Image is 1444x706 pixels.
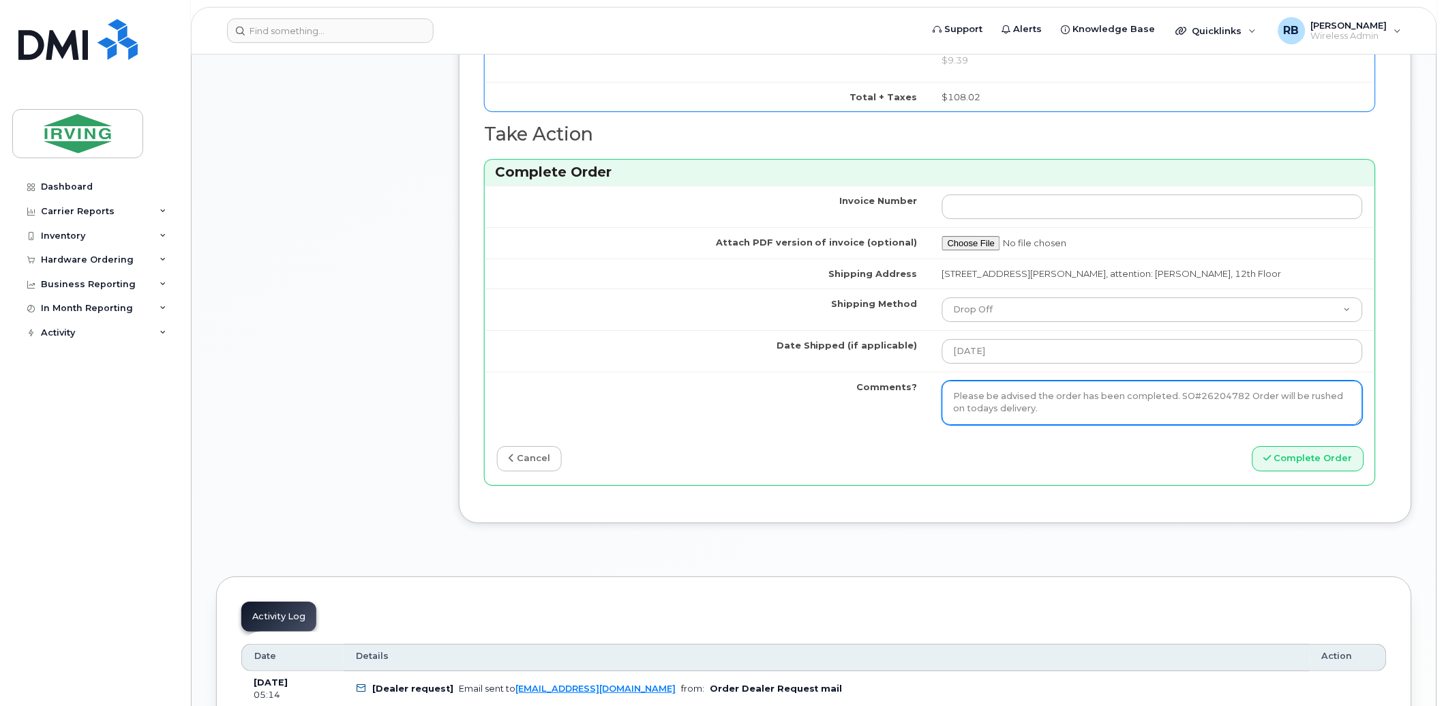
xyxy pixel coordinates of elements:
label: Attach PDF version of invoice (optional) [716,236,918,249]
label: Invoice Number [840,194,918,207]
div: Roberts, Brad [1269,17,1411,44]
span: Details [356,650,389,662]
span: Wireless Admin [1311,31,1387,42]
label: Date Shipped (if applicable) [777,339,918,352]
input: Find something... [227,18,434,43]
span: from: [681,683,704,694]
th: Action [1310,644,1387,671]
span: $108.02 [942,91,981,102]
span: Alerts [1014,23,1042,36]
label: Total + Taxes [850,91,918,104]
td: [STREET_ADDRESS][PERSON_NAME], attention: [PERSON_NAME], 12th Floor [930,259,1375,289]
div: $9.39 [942,54,1363,67]
div: 05:14 [254,689,331,701]
label: Comments? [857,381,918,394]
b: [DATE] [254,677,288,688]
a: Knowledge Base [1052,16,1165,43]
a: cancel [497,446,562,471]
b: Order Dealer Request mail [710,683,843,694]
a: [EMAIL_ADDRESS][DOMAIN_NAME] [515,683,676,694]
label: Shipping Address [829,267,918,280]
span: Knowledge Base [1073,23,1156,36]
a: Alerts [993,16,1052,43]
a: Support [924,16,993,43]
div: Email sent to [459,683,676,694]
label: Shipping Method [832,297,918,310]
h2: Take Action [484,124,1376,145]
h3: Complete Order [495,163,1365,181]
div: Quicklinks [1167,17,1266,44]
span: Quicklinks [1192,25,1242,36]
button: Complete Order [1252,446,1364,471]
span: RB [1284,23,1299,39]
span: Support [945,23,983,36]
span: Date [254,650,276,662]
span: [PERSON_NAME] [1311,20,1387,31]
b: [Dealer request] [372,683,453,694]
